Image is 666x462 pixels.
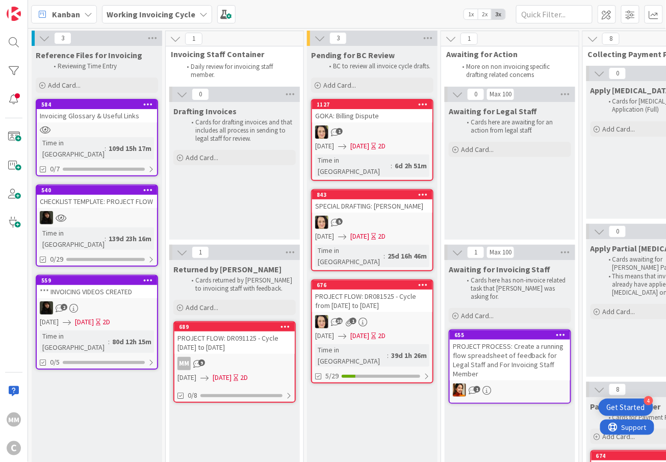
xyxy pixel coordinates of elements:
span: 8 [609,383,626,396]
span: : [105,233,106,244]
span: 1 [192,246,209,259]
div: 1127 [317,101,432,108]
div: Time in [GEOGRAPHIC_DATA] [40,330,108,353]
div: 2D [378,141,386,151]
span: : [105,143,106,154]
div: 559 [37,276,157,285]
div: PROJECT FLOW: DR081525 - Cycle from [DATE] to [DATE] [312,290,432,312]
div: 559 [41,277,157,284]
div: Time in [GEOGRAPHIC_DATA] [40,227,105,250]
div: 540CHECKLIST TEMPLATE: PROJECT FLOW [37,186,157,208]
span: Awaiting for Legal Staff [449,106,537,116]
span: 0/8 [188,390,197,401]
span: Add Card... [603,432,635,441]
span: 5/29 [325,371,339,381]
span: 2 [61,304,67,311]
div: MM [7,413,21,427]
div: Invoicing Glossary & Useful Links [37,109,157,122]
span: 0 [192,88,209,100]
span: Add Card... [48,81,81,90]
span: 0/5 [50,357,60,368]
span: 0 [467,88,484,100]
div: 655 [454,331,570,339]
span: 1 [467,246,484,259]
span: 0/7 [50,164,60,174]
span: : [383,250,385,262]
div: 139d 23h 16m [106,233,154,244]
span: 3x [492,9,505,19]
div: ES [37,211,157,224]
div: 39d 1h 26m [389,350,429,361]
div: BL [312,315,432,328]
div: 584 [41,101,157,108]
li: Cards returned by [PERSON_NAME] to invoicing staff with feedback. [186,276,294,293]
span: 1 [350,318,356,324]
img: BL [315,125,328,139]
span: 18 [336,318,343,324]
div: 109d 15h 17m [106,143,154,154]
img: PM [453,383,466,397]
div: Time in [GEOGRAPHIC_DATA] [40,137,105,160]
span: : [387,350,389,361]
div: *** INVOICING VIDEOS CREATED [37,285,157,298]
img: BL [315,216,328,229]
span: Add Card... [323,81,356,90]
div: 2D [103,317,110,327]
span: 2x [478,9,492,19]
span: Add Card... [186,153,218,162]
span: Awaiting for Action [446,49,566,59]
span: Add Card... [461,145,494,154]
div: ES [37,301,157,315]
span: [DATE] [350,330,369,341]
div: 2D [240,372,248,383]
li: More on non invoicing specific drafting related concerns [456,63,567,80]
div: Time in [GEOGRAPHIC_DATA] [315,245,383,267]
div: 689PROJECT FLOW: DR091125 - Cycle [DATE] to [DATE] [174,322,295,354]
div: 2D [378,330,386,341]
div: PM [450,383,570,397]
span: [DATE] [315,141,334,151]
span: Awaiting for Invoicing Staff [449,264,551,274]
img: BL [315,315,328,328]
div: 676 [312,280,432,290]
li: Cards here are awaiting for an action from legal staff. [461,118,570,135]
span: Invoicing Staff Container [171,49,291,59]
img: ES [40,211,53,224]
div: 559*** INVOICING VIDEOS CREATED [37,276,157,298]
span: [DATE] [315,231,334,242]
div: 655 [450,330,570,340]
span: Returned by Breanna [173,264,281,274]
li: Daily review for invoicing staff member. [181,63,292,80]
div: 2D [378,231,386,242]
div: C [7,441,21,455]
span: Pending for BC Review [311,50,395,60]
span: [DATE] [40,317,59,327]
div: 1127 [312,100,432,109]
div: 80d 12h 15m [110,336,154,347]
div: Time in [GEOGRAPHIC_DATA] [315,155,391,177]
span: : [108,336,110,347]
div: Max 100 [490,250,511,255]
div: Get Started [607,402,645,413]
span: Reference Files for Invoicing [36,50,142,60]
div: 689 [179,323,295,330]
div: MM [174,357,295,370]
span: Support [21,2,46,14]
div: Time in [GEOGRAPHIC_DATA] [315,344,387,367]
div: PROJECT FLOW: DR091125 - Cycle [DATE] to [DATE] [174,331,295,354]
span: Add Card... [603,307,635,316]
span: 0 [609,67,626,80]
div: 25d 16h 46m [385,250,429,262]
img: ES [40,301,53,315]
div: 4 [644,396,653,405]
span: Kanban [52,8,80,20]
span: 1 [185,33,202,45]
span: [DATE] [75,317,94,327]
span: [DATE] [177,372,196,383]
li: Cards here has non-invoice related task that [PERSON_NAME] was asking for. [461,276,570,301]
span: 1 [474,386,480,393]
input: Quick Filter... [516,5,593,23]
div: MM [177,357,191,370]
div: Max 100 [490,92,511,97]
div: BL [312,216,432,229]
